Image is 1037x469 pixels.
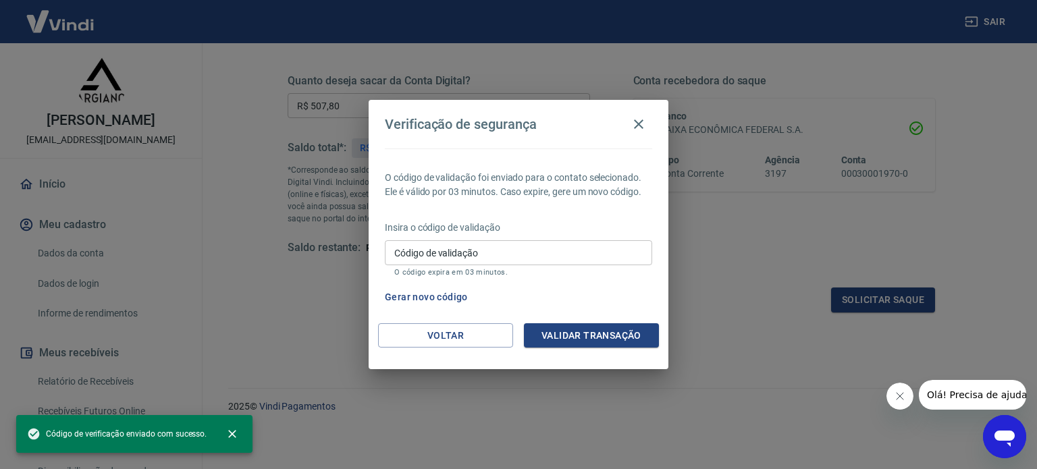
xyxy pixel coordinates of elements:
[886,383,913,410] iframe: Fechar mensagem
[8,9,113,20] span: Olá! Precisa de ajuda?
[385,116,537,132] h4: Verificação de segurança
[394,268,643,277] p: O código expira em 03 minutos.
[524,323,659,348] button: Validar transação
[385,221,652,235] p: Insira o código de validação
[983,415,1026,458] iframe: Botão para abrir a janela de mensagens
[27,427,207,441] span: Código de verificação enviado com sucesso.
[379,285,473,310] button: Gerar novo código
[385,171,652,199] p: O código de validação foi enviado para o contato selecionado. Ele é válido por 03 minutos. Caso e...
[217,419,247,449] button: close
[378,323,513,348] button: Voltar
[919,380,1026,410] iframe: Mensagem da empresa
